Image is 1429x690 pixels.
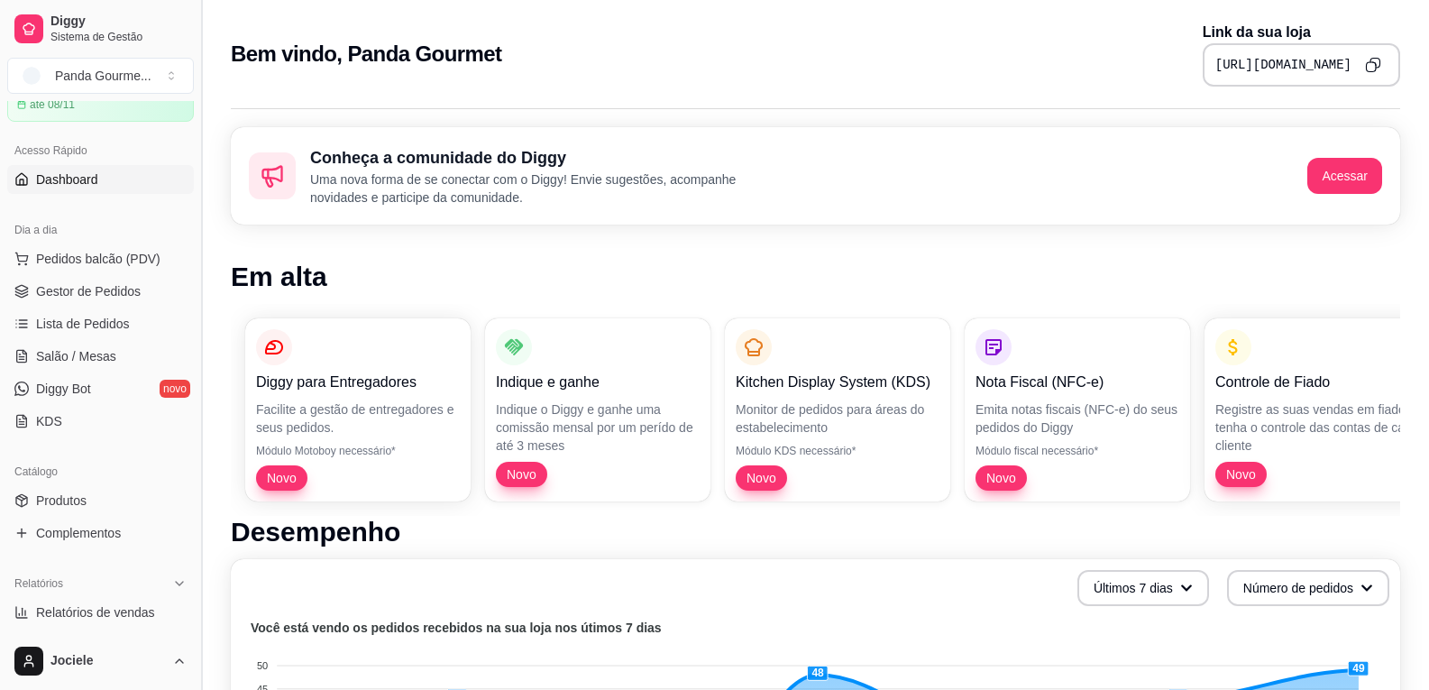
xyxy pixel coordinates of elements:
[1307,158,1382,194] button: Acessar
[7,457,194,486] div: Catálogo
[7,519,194,547] a: Complementos
[7,216,194,244] div: Dia a dia
[310,170,772,207] p: Uma nova forma de se conectar com o Diggy! Envie sugestões, acompanhe novidades e participe da co...
[7,630,194,659] a: Relatório de clientes
[7,277,194,306] a: Gestor de Pedidos
[50,14,187,30] span: Diggy
[736,372,939,393] p: Kitchen Display System (KDS)
[256,400,460,437] p: Facilite a gestão de entregadores e seus pedidos.
[7,486,194,515] a: Produtos
[231,40,501,69] h2: Bem vindo, Panda Gourmet
[36,524,121,542] span: Complementos
[739,469,783,487] span: Novo
[496,372,700,393] p: Indique e ganhe
[36,250,160,268] span: Pedidos balcão (PDV)
[7,342,194,371] a: Salão / Mesas
[485,318,710,501] button: Indique e ganheIndique o Diggy e ganhe uma comissão mensal por um perído de até 3 mesesNovo
[7,7,194,51] a: DiggySistema de Gestão
[231,516,1400,548] h1: Desempenho
[7,407,194,436] a: KDS
[36,170,98,189] span: Dashboard
[36,603,155,621] span: Relatórios de vendas
[1219,465,1263,483] span: Novo
[7,58,194,94] button: Select a team
[976,444,1179,458] p: Módulo fiscal necessário*
[496,400,700,455] p: Indique o Diggy e ganhe uma comissão mensal por um perído de até 3 meses
[55,67,151,85] div: Panda Gourme ...
[7,136,194,165] div: Acesso Rápido
[7,165,194,194] a: Dashboard
[50,30,187,44] span: Sistema de Gestão
[7,598,194,627] a: Relatórios de vendas
[976,372,1179,393] p: Nota Fiscal (NFC-e)
[7,309,194,338] a: Lista de Pedidos
[7,374,194,403] a: Diggy Botnovo
[965,318,1190,501] button: Nota Fiscal (NFC-e)Emita notas fiscais (NFC-e) do seus pedidos do DiggyMódulo fiscal necessário*Novo
[7,639,194,683] button: Jociele
[499,465,544,483] span: Novo
[36,492,87,510] span: Produtos
[256,372,460,393] p: Diggy para Entregadores
[231,261,1400,293] h1: Em alta
[256,444,460,458] p: Módulo Motoboy necessário*
[1215,400,1419,455] p: Registre as suas vendas em fiado e tenha o controle das contas de cada cliente
[260,469,304,487] span: Novo
[736,444,939,458] p: Módulo KDS necessário*
[736,400,939,437] p: Monitor de pedidos para áreas do estabelecimento
[979,469,1023,487] span: Novo
[310,145,772,170] h2: Conheça a comunidade do Diggy
[30,97,75,112] article: até 08/11
[725,318,950,501] button: Kitchen Display System (KDS)Monitor de pedidos para áreas do estabelecimentoMódulo KDS necessário...
[1359,51,1388,79] button: Copy to clipboard
[1215,372,1419,393] p: Controle de Fiado
[14,576,63,591] span: Relatórios
[36,282,141,300] span: Gestor de Pedidos
[50,653,165,669] span: Jociele
[1077,570,1209,606] button: Últimos 7 dias
[36,347,116,365] span: Salão / Mesas
[36,315,130,333] span: Lista de Pedidos
[1215,56,1351,74] pre: [URL][DOMAIN_NAME]
[257,660,268,671] tspan: 50
[251,621,662,635] text: Você está vendo os pedidos recebidos na sua loja nos útimos 7 dias
[245,318,471,501] button: Diggy para EntregadoresFacilite a gestão de entregadores e seus pedidos.Módulo Motoboy necessário...
[1203,22,1400,43] p: Link da sua loja
[976,400,1179,437] p: Emita notas fiscais (NFC-e) do seus pedidos do Diggy
[36,412,62,430] span: KDS
[36,380,91,398] span: Diggy Bot
[7,244,194,273] button: Pedidos balcão (PDV)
